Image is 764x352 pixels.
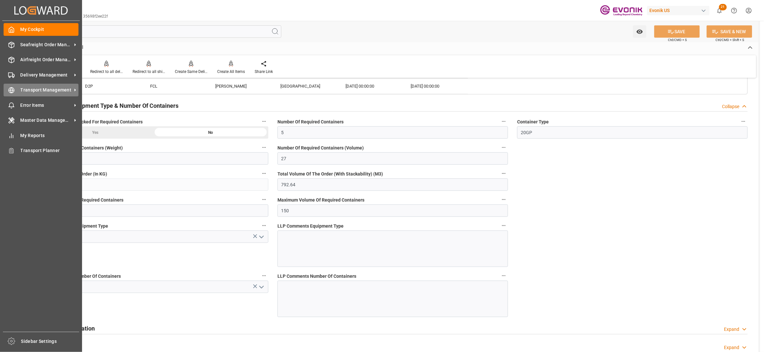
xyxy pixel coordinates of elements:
button: Number Of Required Containers (Volume) [500,143,508,152]
span: Sidebar Settings [21,338,79,345]
span: Transport Management [21,87,72,93]
button: Total Volume Of The Order (With Stackability) (M3) [500,169,508,178]
button: LLP Comments Number Of Containers [500,272,508,280]
span: Total Volume Of The Order (With Stackability) (M3) [277,171,383,177]
span: Number Of Required Containers (Volume) [277,145,364,151]
button: show 21 new notifications [712,3,727,18]
button: Challenge Status Equipment Type [260,221,268,230]
a: My Reports [4,129,78,142]
button: Container Type [739,117,748,126]
div: Expand [724,344,740,351]
button: Number Of Required Containers [500,117,508,126]
button: Maximum Volume Of Required Containers [500,195,508,204]
button: LLP Comments Equipment Type [500,221,508,230]
button: Total Weight Of The Order (In KG) [260,169,268,178]
div: Collapse [722,103,740,110]
div: Expand [724,326,740,333]
span: Text Information Checked For Required Containers [38,119,143,125]
span: LLP Comments Equipment Type [277,223,344,230]
div: Share Link [255,69,273,75]
a: My Cockpit [4,23,78,36]
div: Redirect to all deliveries [90,69,123,75]
div: D2P [77,78,142,94]
button: open menu [633,25,646,38]
span: Delivery Management [21,72,72,78]
button: Challenge Status Number Of Containers [260,272,268,280]
span: Maximum Volume Of Required Containers [277,197,364,204]
div: Redirect to all shipments [133,69,165,75]
button: SAVE [654,25,700,38]
span: My Reports [21,132,79,139]
span: Seafreight Order Management [21,41,72,48]
button: Maximum Weight Of Required Containers [260,195,268,204]
a: Transport Planner [4,144,78,157]
button: Help Center [727,3,742,18]
img: Evonik-brand-mark-Deep-Purple-RGB.jpeg_1700498283.jpeg [600,5,643,16]
button: open menu [256,232,266,242]
div: No [153,126,268,139]
div: Yes [38,126,153,139]
span: Container Type [517,119,549,125]
span: 21 [719,4,727,10]
span: Master Data Management [21,117,72,124]
div: Create All Items [217,69,245,75]
button: Text Information Checked For Required Containers [260,117,268,126]
span: Transport Planner [21,147,79,154]
span: Ctrl/CMD + Shift + S [716,37,744,42]
button: Number Of Required Containers (Weight) [260,143,268,152]
input: Search Fields [30,25,281,38]
span: My Cockpit [21,26,79,33]
h2: Challenging Equipment Type & Number Of Containers [38,101,178,110]
span: Ctrl/CMD + S [668,37,687,42]
div: Evonik US [647,6,710,15]
div: [GEOGRAPHIC_DATA] [273,78,338,94]
div: FCL [142,78,207,94]
div: [DATE] 00:00:00 [338,78,403,94]
div: Press SPACE to select this row. [77,78,468,94]
span: LLP Comments Number Of Containers [277,273,356,280]
span: Error Items [21,102,72,109]
button: Evonik US [647,4,712,17]
div: Create Same Delivery Date [175,69,207,75]
span: Airfreight Order Management [21,56,72,63]
div: [PERSON_NAME] [207,78,273,94]
button: SAVE & NEW [707,25,752,38]
div: [DATE] 00:00:00 [403,78,468,94]
span: Number Of Required Containers [277,119,344,125]
button: open menu [256,282,266,292]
